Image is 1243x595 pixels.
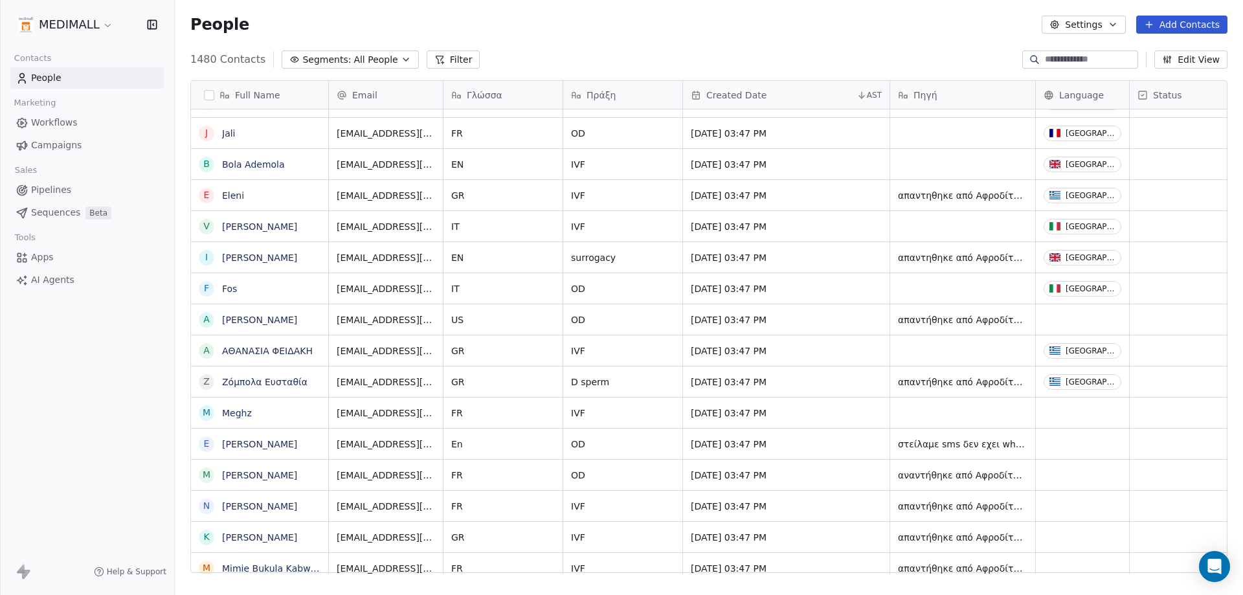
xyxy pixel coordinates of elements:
[451,500,555,513] span: FR
[191,81,328,109] div: Full Name
[337,282,435,295] span: [EMAIL_ADDRESS][DOMAIN_NAME]
[10,269,164,291] a: AI Agents
[222,501,297,511] a: [PERSON_NAME]
[898,376,1027,388] span: απαντήθηκε από Αφροδίτη [DATE]
[691,282,882,295] span: [DATE] 03:47 PM
[10,67,164,89] a: People
[10,247,164,268] a: Apps
[222,470,297,480] a: [PERSON_NAME]
[683,81,890,109] div: Created DateAST
[337,407,435,420] span: [EMAIL_ADDRESS][DOMAIN_NAME]
[337,158,435,171] span: [EMAIL_ADDRESS][DOMAIN_NAME]
[1136,16,1227,34] button: Add Contacts
[1066,222,1115,231] div: [GEOGRAPHIC_DATA]
[1066,160,1115,169] div: [GEOGRAPHIC_DATA]
[337,438,435,451] span: [EMAIL_ADDRESS][DOMAIN_NAME]
[571,344,675,357] span: IVF
[329,81,443,109] div: Email
[451,376,555,388] span: GR
[898,469,1027,482] span: αναντήθηκε από Αφροδίτη κατ΄επανάληψη
[691,531,882,544] span: [DATE] 03:47 PM
[571,562,675,575] span: IVF
[337,220,435,233] span: [EMAIL_ADDRESS][DOMAIN_NAME]
[203,499,210,513] div: N
[691,500,882,513] span: [DATE] 03:47 PM
[571,220,675,233] span: IVF
[467,89,502,102] span: Γλώσσα
[1130,81,1233,109] div: Status
[9,228,41,247] span: Tools
[337,531,435,544] span: [EMAIL_ADDRESS][DOMAIN_NAME]
[571,313,675,326] span: OD
[39,16,100,33] span: MEDIMALL
[337,562,435,575] span: [EMAIL_ADDRESS][DOMAIN_NAME]
[691,189,882,202] span: [DATE] 03:47 PM
[451,407,555,420] span: FR
[31,139,82,152] span: Campaigns
[867,90,882,100] span: AST
[31,273,74,287] span: AI Agents
[691,562,882,575] span: [DATE] 03:47 PM
[571,158,675,171] span: IVF
[913,89,937,102] span: Πηγή
[203,375,210,388] div: Ζ
[205,251,208,264] div: I
[85,207,111,219] span: Beta
[1199,551,1230,582] div: Open Intercom Messenger
[691,376,882,388] span: [DATE] 03:47 PM
[1059,89,1104,102] span: Language
[451,562,555,575] span: FR
[203,468,210,482] div: M
[107,567,166,577] span: Help & Support
[222,253,297,263] a: [PERSON_NAME]
[203,406,210,420] div: M
[451,127,555,140] span: FR
[571,282,675,295] span: OD
[691,407,882,420] span: [DATE] 03:47 PM
[1036,81,1129,109] div: Language
[222,377,308,387] a: Ζόμπολα Ευσταθία
[898,531,1027,544] span: απαντήθηκε από Αφροδίτη [DATE]
[222,439,297,449] a: [PERSON_NAME]
[18,17,34,32] img: Medimall%20logo%20(2).1.jpg
[691,438,882,451] span: [DATE] 03:47 PM
[571,189,675,202] span: IVF
[337,500,435,513] span: [EMAIL_ADDRESS][DOMAIN_NAME]
[10,112,164,133] a: Workflows
[337,376,435,388] span: [EMAIL_ADDRESS][DOMAIN_NAME]
[691,251,882,264] span: [DATE] 03:47 PM
[222,128,236,139] a: Jali
[451,438,555,451] span: En
[203,561,210,575] div: M
[706,89,767,102] span: Created Date
[691,220,882,233] span: [DATE] 03:47 PM
[571,127,675,140] span: OD
[571,376,675,388] span: D sperm
[427,51,480,69] button: Filter
[898,562,1027,575] span: απαντήθηκε από Αφροδίτη [DATE]
[337,127,435,140] span: [EMAIL_ADDRESS][DOMAIN_NAME]
[8,49,57,68] span: Contacts
[337,251,435,264] span: [EMAIL_ADDRESS][PERSON_NAME][DOMAIN_NAME]
[571,531,675,544] span: IVF
[337,313,435,326] span: [EMAIL_ADDRESS][DOMAIN_NAME]
[190,52,265,67] span: 1480 Contacts
[1066,284,1115,293] div: [GEOGRAPHIC_DATA]
[587,89,616,102] span: Πράξη
[31,206,80,219] span: Sequences
[337,469,435,482] span: [EMAIL_ADDRESS][DOMAIN_NAME]
[1154,51,1227,69] button: Edit View
[31,116,78,129] span: Workflows
[1066,346,1115,355] div: [GEOGRAPHIC_DATA]
[451,220,555,233] span: IT
[337,189,435,202] span: [EMAIL_ADDRESS][DOMAIN_NAME]
[203,344,210,357] div: Α
[94,567,166,577] a: Help & Support
[235,89,280,102] span: Full Name
[571,500,675,513] span: IVF
[1066,191,1115,200] div: [GEOGRAPHIC_DATA]
[222,159,285,170] a: Bola Ademola
[9,161,43,180] span: Sales
[16,14,116,36] button: MEDIMALL
[1066,377,1115,387] div: [GEOGRAPHIC_DATA]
